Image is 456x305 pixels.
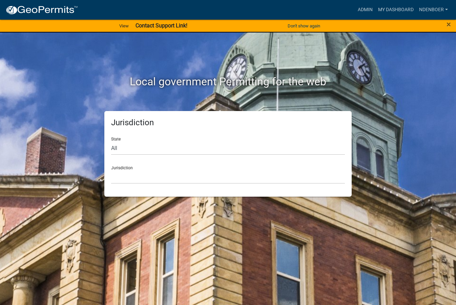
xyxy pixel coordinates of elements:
[447,20,451,28] button: Close
[447,20,451,29] span: ×
[285,20,323,31] button: Don't show again
[375,3,416,16] a: My Dashboard
[416,3,451,16] a: ndenboer
[136,22,187,29] strong: Contact Support Link!
[355,3,375,16] a: Admin
[117,20,131,31] a: View
[111,118,345,128] h5: Jurisdiction
[40,75,416,88] h2: Local government Permitting for the web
